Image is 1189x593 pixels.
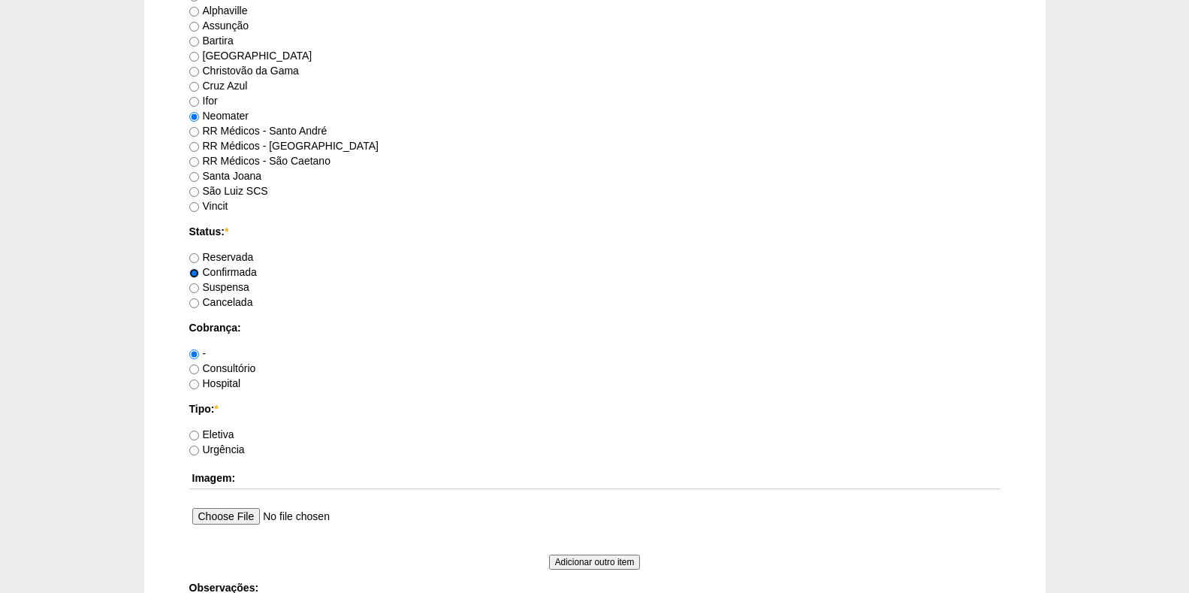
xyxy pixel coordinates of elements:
[189,170,262,182] label: Santa Joana
[189,446,199,455] input: Urgência
[189,112,199,122] input: Neomater
[189,65,299,77] label: Christovão da Gama
[189,37,199,47] input: Bartira
[189,253,199,263] input: Reservada
[189,140,379,152] label: RR Médicos - [GEOGRAPHIC_DATA]
[189,200,228,212] label: Vincit
[189,347,207,359] label: -
[189,5,248,17] label: Alphaville
[189,377,241,389] label: Hospital
[189,251,254,263] label: Reservada
[189,298,199,308] input: Cancelada
[189,365,199,374] input: Consultório
[189,296,253,308] label: Cancelada
[189,266,257,278] label: Confirmada
[189,172,199,182] input: Santa Joana
[189,401,1000,416] label: Tipo:
[189,320,1000,335] label: Cobrança:
[189,110,249,122] label: Neomater
[189,20,249,32] label: Assunção
[189,187,199,197] input: São Luiz SCS
[189,22,199,32] input: Assunção
[189,349,199,359] input: -
[189,127,199,137] input: RR Médicos - Santo André
[189,142,199,152] input: RR Médicos - [GEOGRAPHIC_DATA]
[214,403,218,415] span: Este campo é obrigatório.
[189,50,312,62] label: [GEOGRAPHIC_DATA]
[189,380,199,389] input: Hospital
[189,443,245,455] label: Urgência
[189,82,199,92] input: Cruz Azul
[189,7,199,17] input: Alphaville
[189,224,1000,239] label: Status:
[189,268,199,278] input: Confirmada
[189,80,248,92] label: Cruz Azul
[189,362,256,374] label: Consultório
[189,67,199,77] input: Christovão da Gama
[189,281,249,293] label: Suspensa
[189,155,330,167] label: RR Médicos - São Caetano
[189,125,327,137] label: RR Médicos - Santo André
[549,555,641,570] input: Adicionar outro item
[189,185,268,197] label: São Luiz SCS
[189,202,199,212] input: Vincit
[225,225,228,238] span: Este campo é obrigatório.
[189,52,199,62] input: [GEOGRAPHIC_DATA]
[189,97,199,107] input: Ifor
[189,283,199,293] input: Suspensa
[189,428,234,440] label: Eletiva
[189,467,1000,489] th: Imagem:
[189,157,199,167] input: RR Médicos - São Caetano
[189,431,199,440] input: Eletiva
[189,35,234,47] label: Bartira
[189,95,218,107] label: Ifor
